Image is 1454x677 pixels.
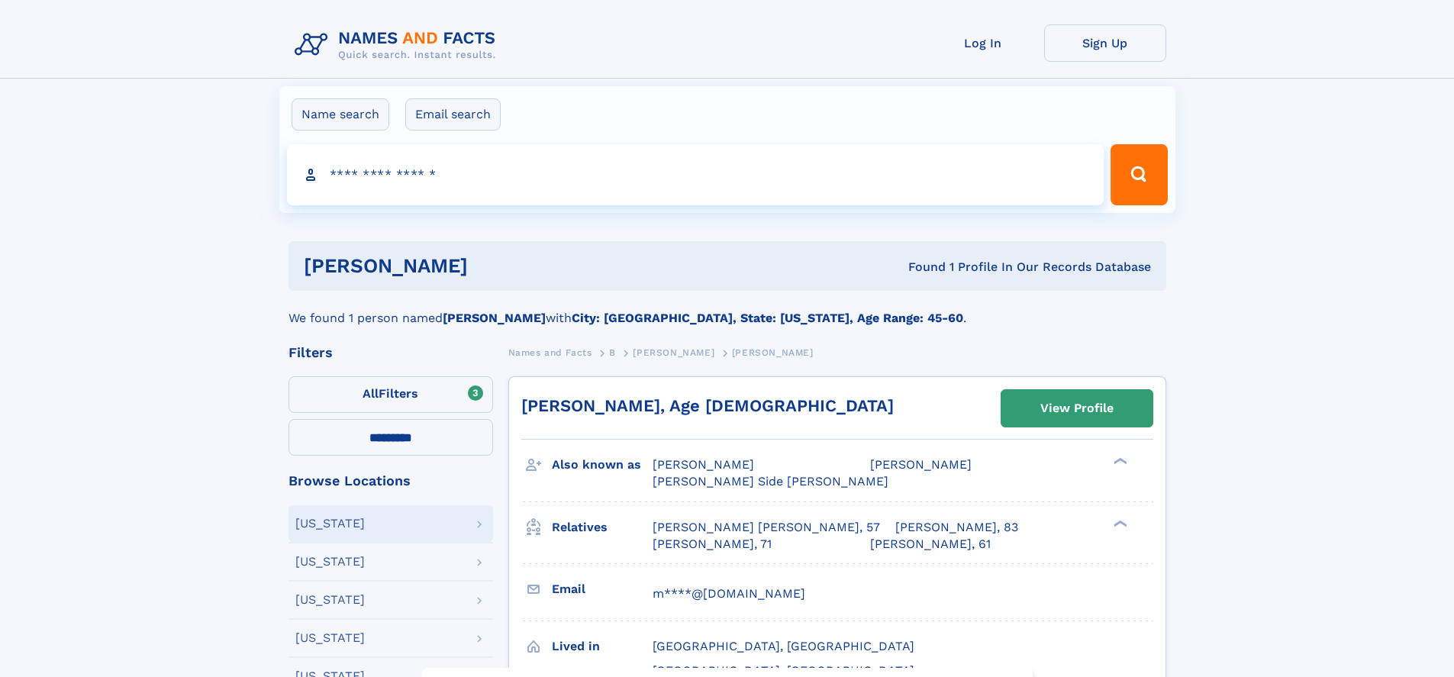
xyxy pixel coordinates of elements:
h1: [PERSON_NAME] [304,256,688,276]
a: [PERSON_NAME] [633,343,714,362]
a: Log In [922,24,1044,62]
div: [US_STATE] [295,632,365,644]
span: [GEOGRAPHIC_DATA], [GEOGRAPHIC_DATA] [653,639,914,653]
span: B [609,347,616,358]
span: All [363,386,379,401]
div: [US_STATE] [295,517,365,530]
div: Found 1 Profile In Our Records Database [688,259,1151,276]
a: View Profile [1001,390,1153,427]
div: [US_STATE] [295,556,365,568]
label: Name search [292,98,389,131]
div: ❯ [1110,456,1128,466]
label: Filters [289,376,493,413]
div: Browse Locations [289,474,493,488]
span: [PERSON_NAME] Side [PERSON_NAME] [653,474,888,488]
h3: Also known as [552,452,653,478]
span: [PERSON_NAME] [870,457,972,472]
h3: Email [552,576,653,602]
img: Logo Names and Facts [289,24,508,66]
span: [PERSON_NAME] [653,457,754,472]
div: Filters [289,346,493,359]
a: B [609,343,616,362]
h3: Lived in [552,633,653,659]
div: We found 1 person named with . [289,291,1166,327]
b: [PERSON_NAME] [443,311,546,325]
a: [PERSON_NAME], Age [DEMOGRAPHIC_DATA] [521,396,894,415]
a: [PERSON_NAME], 71 [653,536,772,553]
button: Search Button [1111,144,1167,205]
div: ❯ [1110,518,1128,528]
a: Names and Facts [508,343,592,362]
div: View Profile [1040,391,1114,426]
a: Sign Up [1044,24,1166,62]
h3: Relatives [552,514,653,540]
a: [PERSON_NAME], 61 [870,536,991,553]
a: [PERSON_NAME], 83 [895,519,1018,536]
span: [PERSON_NAME] [732,347,814,358]
span: [PERSON_NAME] [633,347,714,358]
b: City: [GEOGRAPHIC_DATA], State: [US_STATE], Age Range: 45-60 [572,311,963,325]
input: search input [287,144,1104,205]
a: [PERSON_NAME] [PERSON_NAME], 57 [653,519,880,536]
div: [US_STATE] [295,594,365,606]
label: Email search [405,98,501,131]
